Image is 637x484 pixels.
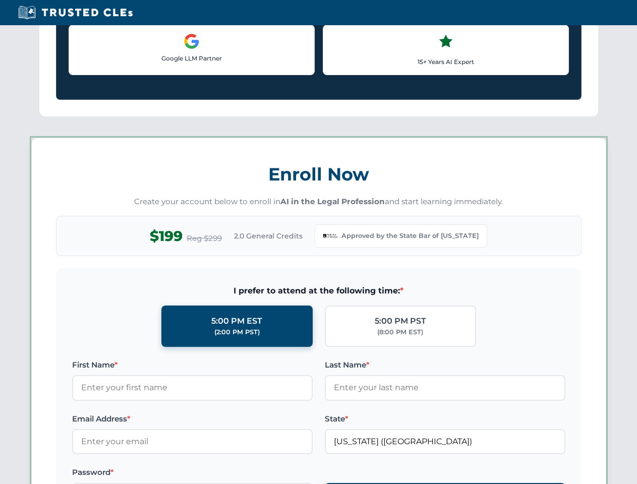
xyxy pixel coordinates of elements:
img: Trusted CLEs [15,5,136,20]
span: Approved by the State Bar of [US_STATE] [341,231,479,241]
p: 15+ Years AI Expert [331,57,560,67]
label: Email Address [72,413,313,425]
input: Enter your last name [325,375,565,400]
strong: AI in the Legal Profession [280,197,385,206]
label: First Name [72,359,313,371]
div: (2:00 PM PST) [214,327,260,337]
div: (8:00 PM EST) [377,327,423,337]
span: I prefer to attend at the following time: [72,284,565,297]
label: Password [72,466,313,478]
input: Enter your email [72,429,313,454]
h3: Enroll Now [56,158,582,190]
label: Last Name [325,359,565,371]
span: $199 [150,225,183,248]
input: Enter your first name [72,375,313,400]
span: Reg $299 [187,232,222,245]
label: State [325,413,565,425]
span: 2.0 General Credits [234,230,303,241]
div: 5:00 PM EST [211,315,262,328]
img: Google [184,33,200,49]
p: Create your account below to enroll in and start learning immediately. [56,196,582,208]
p: Google LLM Partner [77,53,306,63]
img: Georgia Bar [323,229,337,243]
input: Georgia (GA) [325,429,565,454]
div: 5:00 PM PST [375,315,426,328]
